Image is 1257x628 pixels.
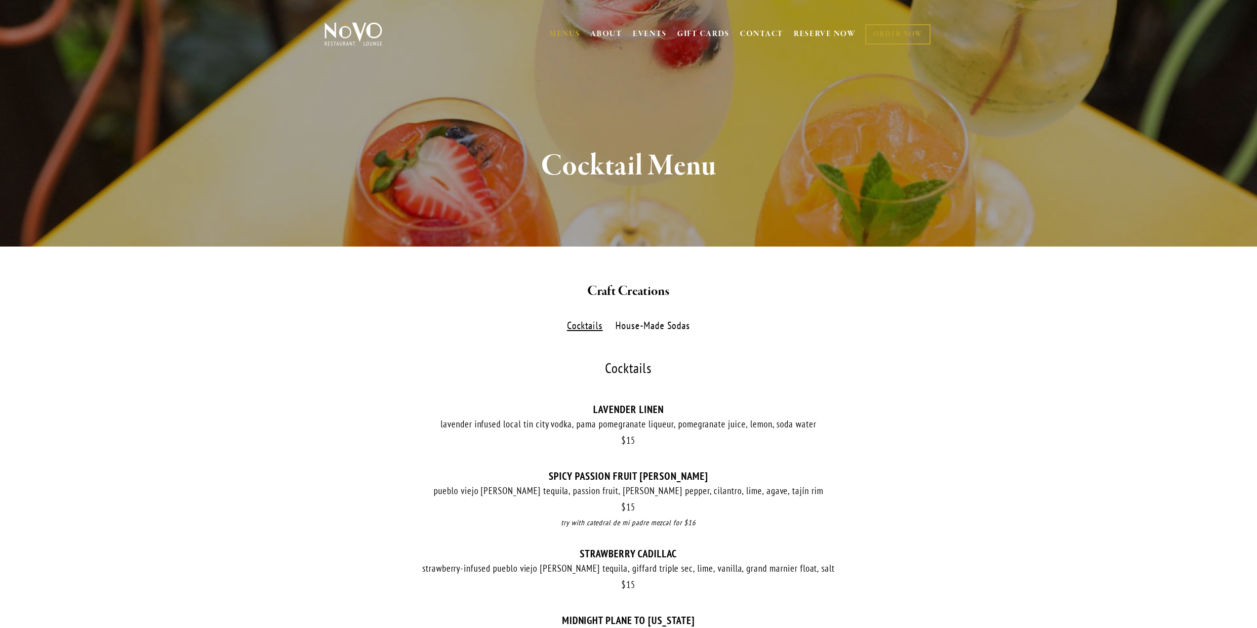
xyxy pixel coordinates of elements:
label: Cocktails [562,319,608,333]
div: STRAWBERRY CADILLAC [323,547,935,560]
h2: Craft Creations [341,281,917,302]
h1: Cocktail Menu [341,150,917,182]
a: MENUS [549,29,580,39]
div: strawberry-infused pueblo viejo [PERSON_NAME] tequila, giffard triple sec, lime, vanilla, grand m... [323,562,935,575]
label: House-Made Sodas [610,319,695,333]
div: MIDNIGHT PLANE TO [US_STATE] [323,614,935,627]
div: try with catedral de mi padre mezcal for $16 [323,517,935,529]
span: $ [621,501,626,513]
a: GIFT CARDS [677,25,730,43]
a: ORDER NOW [865,24,930,44]
div: 15 [323,502,935,513]
div: 15 [323,435,935,446]
div: lavender infused local tin city vodka, pama pomegranate liqueur, pomegranate juice, lemon, soda w... [323,418,935,430]
img: Novo Restaurant &amp; Lounge [323,22,384,46]
a: CONTACT [740,25,783,43]
a: RESERVE NOW [794,25,856,43]
span: $ [621,579,626,590]
div: 15 [323,579,935,590]
span: $ [621,434,626,446]
div: Cocktails [323,361,935,376]
a: EVENTS [633,29,667,39]
div: LAVENDER LINEN [323,403,935,416]
a: ABOUT [590,29,622,39]
div: pueblo viejo [PERSON_NAME] tequila, passion fruit, [PERSON_NAME] pepper, cilantro, lime, agave, t... [323,485,935,497]
div: SPICY PASSION FRUIT [PERSON_NAME] [323,470,935,482]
